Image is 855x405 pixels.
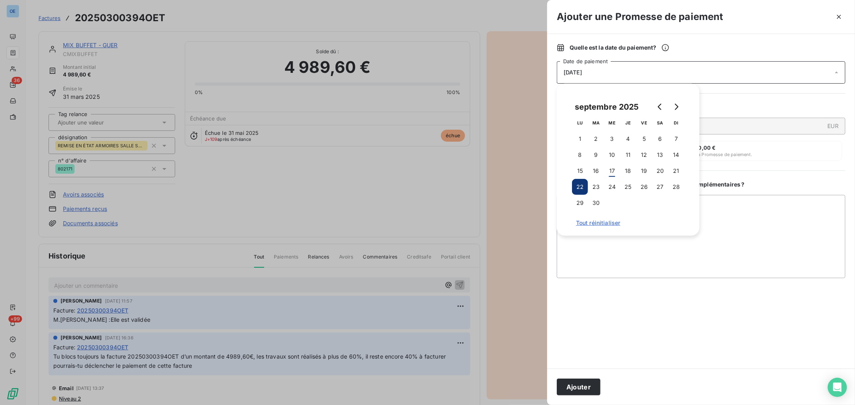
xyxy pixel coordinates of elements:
span: 0,00 € [698,144,716,151]
button: 22 [572,179,588,195]
button: 18 [620,163,636,179]
button: 24 [604,179,620,195]
button: 15 [572,163,588,179]
button: 23 [588,179,604,195]
span: [DATE] [564,69,582,76]
div: septembre 2025 [572,100,642,113]
button: 4 [620,131,636,147]
th: vendredi [636,115,652,131]
button: 2 [588,131,604,147]
button: 14 [668,147,684,163]
button: 26 [636,179,652,195]
button: 5 [636,131,652,147]
th: mercredi [604,115,620,131]
button: Go to next month [668,99,684,115]
span: Tout réinitialiser [576,220,680,226]
button: 28 [668,179,684,195]
th: samedi [652,115,668,131]
h3: Ajouter une Promesse de paiement [557,10,724,24]
button: 17 [604,163,620,179]
button: 21 [668,163,684,179]
button: 16 [588,163,604,179]
button: 12 [636,147,652,163]
button: 3 [604,131,620,147]
button: 27 [652,179,668,195]
button: 30 [588,195,604,211]
button: 19 [636,163,652,179]
button: 20 [652,163,668,179]
button: 10 [604,147,620,163]
button: Go to previous month [652,99,668,115]
button: 13 [652,147,668,163]
button: 8 [572,147,588,163]
button: 25 [620,179,636,195]
button: 7 [668,131,684,147]
th: dimanche [668,115,684,131]
button: 9 [588,147,604,163]
button: 1 [572,131,588,147]
button: 29 [572,195,588,211]
button: 11 [620,147,636,163]
span: Quelle est la date du paiement ? [570,44,669,52]
div: Open Intercom Messenger [828,378,847,397]
th: mardi [588,115,604,131]
button: 6 [652,131,668,147]
th: lundi [572,115,588,131]
th: jeudi [620,115,636,131]
button: Ajouter [557,379,600,395]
